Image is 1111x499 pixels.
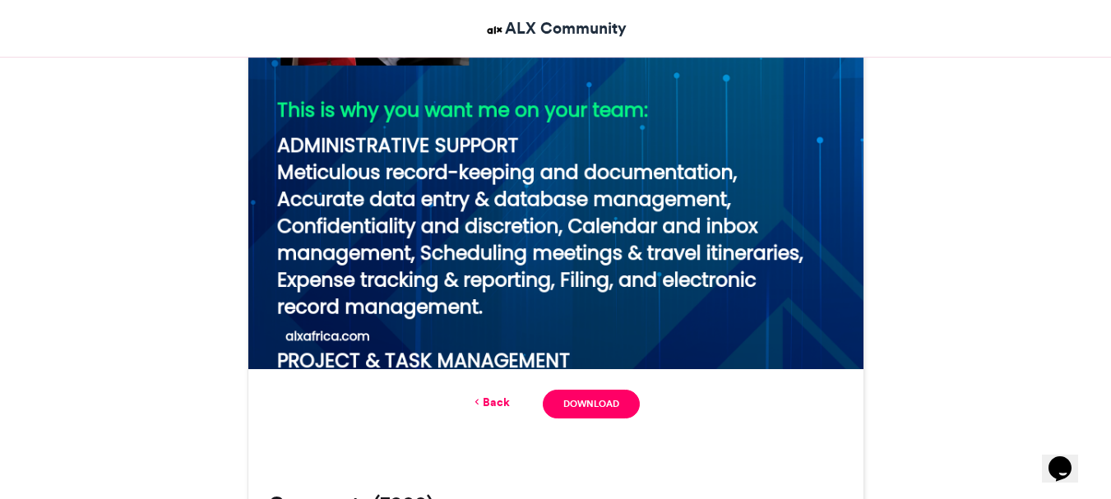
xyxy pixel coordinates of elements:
img: ALX Community [484,20,505,40]
a: Download [543,390,639,418]
iframe: chat widget [1042,433,1095,483]
a: ALX Community [484,16,627,40]
a: Back [471,394,510,411]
